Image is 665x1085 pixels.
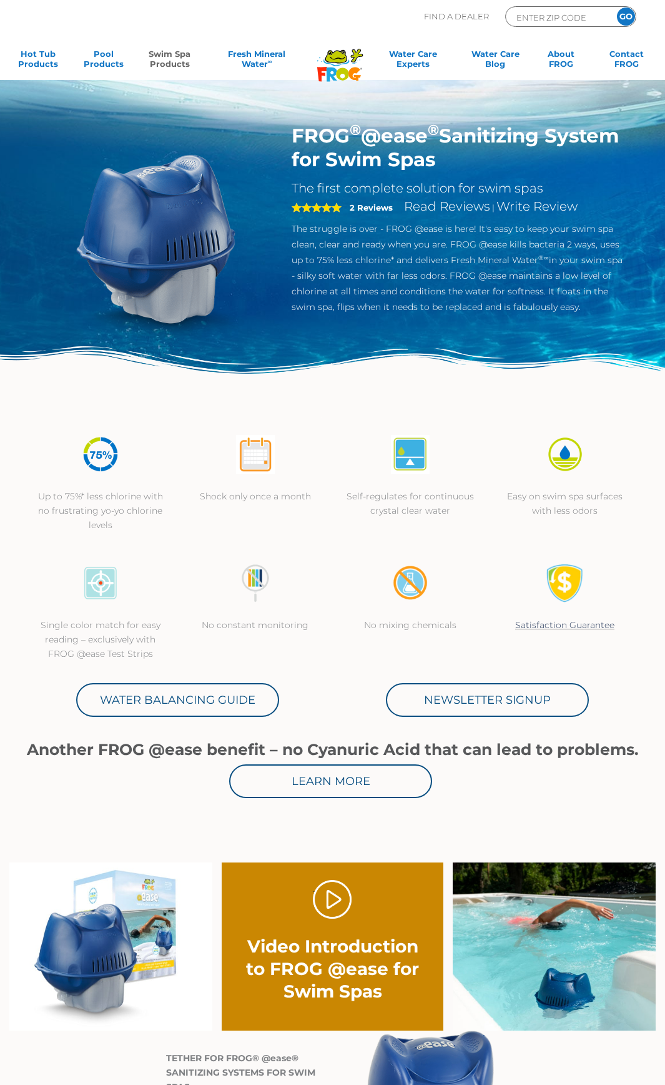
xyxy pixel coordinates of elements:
[144,49,195,74] a: Swim SpaProducts
[546,435,584,474] img: icon-atease-easy-on
[23,741,643,758] h1: Another FROG @ease benefit – no Cyanuric Acid that can lead to problems.
[210,49,303,74] a: Fresh MineralWater∞
[391,564,430,602] img: no-mixing1
[453,862,656,1031] img: ss-frog-ease-right-image
[496,199,578,214] a: Write Review
[81,564,120,602] img: icon-atease-color-match
[292,124,623,171] h1: FROG @ease Sanitizing System for Swim Spas
[36,618,165,661] p: Single color match for easy reading – exclusively with FROG @ease Test Strips
[546,564,584,602] img: Satisfaction Guarantee Icon
[313,880,352,919] a: .
[42,124,273,356] img: ss-@ease-hero.png
[500,489,630,518] p: Easy on swim spa surfaces with less odors
[404,199,490,214] a: Read Reviews
[244,935,421,1002] h2: Video Introduction to FROG @ease for Swim Spas
[236,435,275,474] img: atease-icon-shock-once
[424,6,489,27] p: Find A Dealer
[78,49,129,74] a: PoolProducts
[345,489,475,518] p: Self-regulates for continuous crystal clear water
[371,49,455,74] a: Water CareExperts
[76,683,279,717] a: Water Balancing Guide
[386,683,589,717] a: Newsletter Signup
[350,121,361,139] sup: ®
[345,618,475,632] p: No mixing chemicals
[12,49,64,74] a: Hot TubProducts
[601,49,653,74] a: ContactFROG
[310,32,370,82] img: Frog Products Logo
[470,49,521,74] a: Water CareBlog
[190,618,320,632] p: No constant monitoring
[292,181,623,196] h2: The first complete solution for swim spas
[236,564,275,602] img: no-constant-monitoring1
[350,202,393,212] strong: 2 Reviews
[515,619,614,631] a: Satisfaction Guarantee
[617,7,635,26] input: GO
[9,862,212,1031] img: ss-frog-ease-left-image
[428,121,439,139] sup: ®
[229,764,432,798] a: Learn More
[81,435,120,474] img: icon-atease-75percent-less
[292,202,342,212] span: 5
[36,489,165,532] p: Up to 75%* less chlorine with no frustrating yo-yo chlorine levels
[292,221,623,315] p: The struggle is over - FROG @ease is here! It's easy to keep your swim spa clean, clear and ready...
[391,435,430,474] img: atease-icon-self-regulates
[536,49,587,74] a: AboutFROG
[538,254,549,262] sup: ®∞
[492,202,495,212] span: |
[190,489,320,504] p: Shock only once a month
[268,58,272,65] sup: ∞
